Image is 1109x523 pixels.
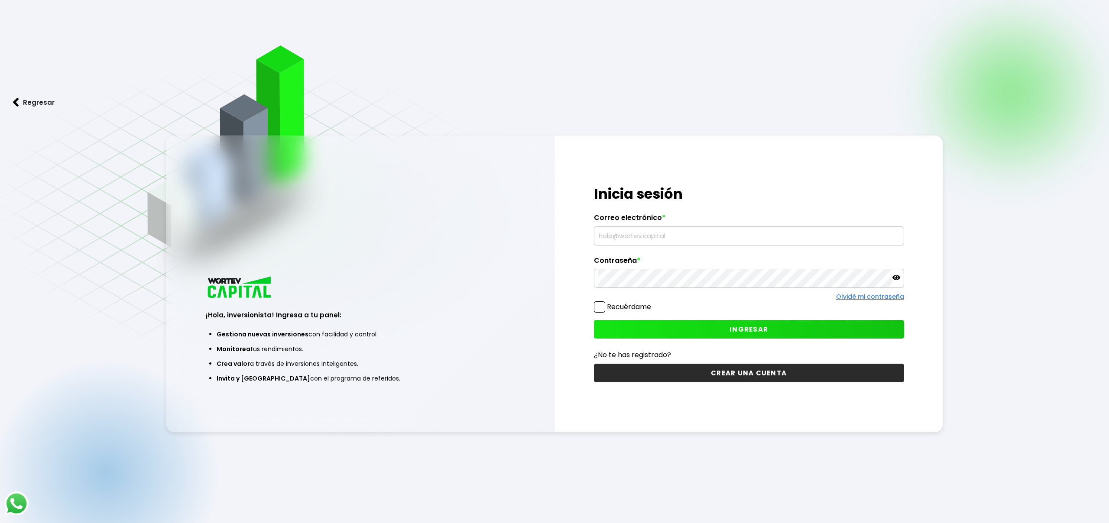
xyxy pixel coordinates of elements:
[594,349,904,382] a: ¿No te has registrado?CREAR UNA CUENTA
[206,310,516,320] h3: ¡Hola, inversionista! Ingresa a tu panel:
[730,325,768,334] span: INGRESAR
[217,371,505,386] li: con el programa de referidos.
[594,213,904,226] label: Correo electrónico
[206,275,274,301] img: logo_wortev_capital
[217,345,250,353] span: Monitorea
[594,184,904,204] h1: Inicia sesión
[217,330,308,339] span: Gestiona nuevas inversiones
[217,342,505,356] li: tus rendimientos.
[607,302,651,312] label: Recuérdame
[217,356,505,371] li: a través de inversiones inteligentes.
[594,349,904,360] p: ¿No te has registrado?
[594,256,904,269] label: Contraseña
[217,374,310,383] span: Invita y [GEOGRAPHIC_DATA]
[4,491,29,516] img: logos_whatsapp-icon.242b2217.svg
[217,359,250,368] span: Crea valor
[598,227,900,245] input: hola@wortev.capital
[594,320,904,339] button: INGRESAR
[594,364,904,382] button: CREAR UNA CUENTA
[13,98,19,107] img: flecha izquierda
[836,292,904,301] a: Olvidé mi contraseña
[217,327,505,342] li: con facilidad y control.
